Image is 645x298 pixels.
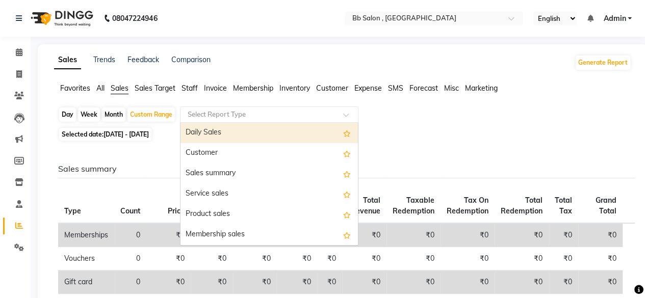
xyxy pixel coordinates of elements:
span: SMS [388,84,403,93]
td: ₹0 [386,247,441,270]
div: Daily Sales [180,123,358,143]
td: ₹0 [191,247,233,270]
span: Type [64,206,81,215]
a: Trends [93,55,115,64]
td: Vouchers [58,247,114,270]
span: Customer [316,84,348,93]
span: [DATE] - [DATE] [104,130,149,138]
span: Admin [603,13,626,24]
span: Expense [354,84,382,93]
span: Sales Target [135,84,175,93]
span: Count [120,206,140,215]
span: Add this report to Favorites List [343,127,351,139]
span: Forecast [409,84,438,93]
td: Memberships [58,223,114,247]
div: Month [102,107,125,122]
ng-dropdown-panel: Options list [180,122,358,246]
span: Price [168,206,185,215]
img: logo [26,4,96,33]
td: ₹0 [441,223,495,247]
span: Selected date: [59,128,151,141]
a: Sales [54,51,81,69]
td: ₹0 [386,270,441,294]
td: ₹0 [549,270,578,294]
span: Add this report to Favorites List [343,208,351,221]
h6: Sales summary [58,164,623,174]
td: ₹0 [549,247,578,270]
a: Feedback [127,55,159,64]
div: Membership sales [180,225,358,245]
td: ₹0 [317,270,342,294]
div: Customer [180,143,358,164]
span: Marketing [465,84,498,93]
span: Add this report to Favorites List [343,147,351,159]
span: All [96,84,105,93]
td: ₹0 [191,270,233,294]
td: 0 [114,247,146,270]
td: 0 [114,270,146,294]
span: Misc [444,84,459,93]
div: Sales summary [180,164,358,184]
td: ₹0 [277,247,317,270]
td: ₹0 [146,223,191,247]
td: ₹0 [441,270,495,294]
td: ₹0 [342,223,386,247]
td: ₹0 [495,270,549,294]
div: Week [78,107,100,122]
td: ₹0 [578,270,623,294]
span: Taxable Redemption [393,196,434,215]
span: Add this report to Favorites List [343,188,351,200]
span: Grand Total [596,196,616,215]
td: ₹0 [233,247,277,270]
td: ₹0 [233,270,277,294]
b: 08047224946 [112,4,157,33]
td: ₹0 [495,247,549,270]
td: ₹0 [317,247,342,270]
span: Inventory [279,84,310,93]
td: ₹0 [441,247,495,270]
span: Staff [182,84,198,93]
td: ₹0 [146,247,191,270]
td: ₹0 [578,247,623,270]
a: Comparison [171,55,211,64]
span: Tax On Redemption [447,196,488,215]
td: ₹0 [549,223,578,247]
div: Product sales [180,204,358,225]
td: ₹0 [495,223,549,247]
span: Favorites [60,84,90,93]
button: Generate Report [576,56,630,70]
span: Add this report to Favorites List [343,229,351,241]
td: Gift card [58,270,114,294]
td: ₹0 [342,270,386,294]
span: Invoice [204,84,227,93]
span: Add this report to Favorites List [343,168,351,180]
td: ₹0 [277,270,317,294]
div: Service sales [180,184,358,204]
td: ₹0 [578,223,623,247]
td: ₹0 [342,247,386,270]
span: Membership [233,84,273,93]
td: ₹0 [386,223,441,247]
div: Custom Range [127,107,175,122]
span: Total Revenue [351,196,380,215]
span: Total Tax [555,196,572,215]
td: 0 [114,223,146,247]
span: Sales [111,84,128,93]
td: ₹0 [146,270,191,294]
div: Day [59,107,76,122]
